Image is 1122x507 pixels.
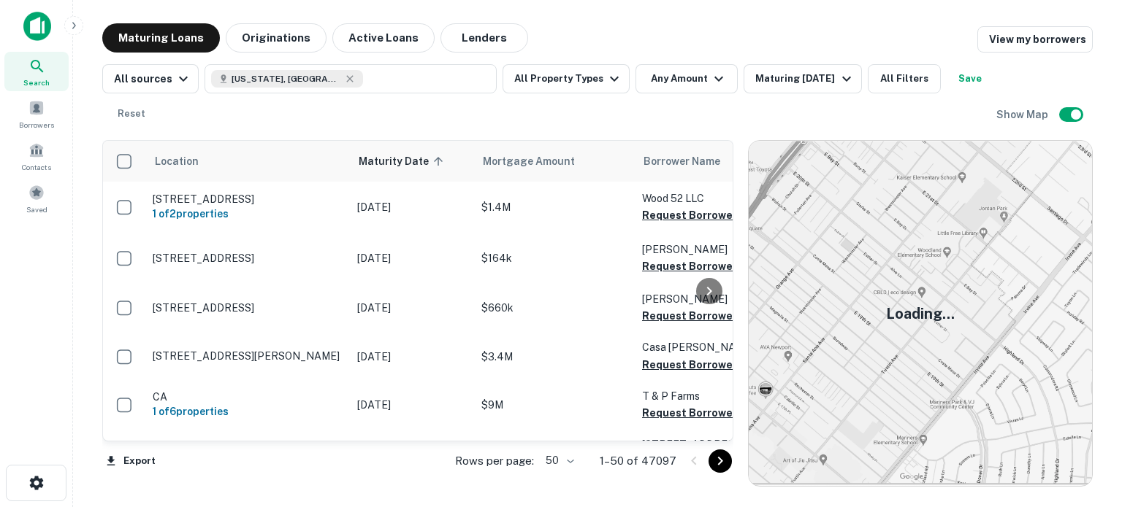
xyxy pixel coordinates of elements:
button: Request Borrower Info [642,206,760,224]
a: View my borrowers [977,26,1093,53]
div: 50 [540,450,576,471]
span: Borrowers [19,119,54,131]
span: Saved [26,204,47,215]
div: Maturing [DATE] [755,70,855,88]
a: Search [4,52,69,91]
p: [STREET_ADDRESS][PERSON_NAME] Properties LLC [642,436,788,484]
p: [DATE] [357,397,467,413]
h6: 1 of 6 properties [153,403,343,419]
button: Go to next page [709,449,732,473]
button: All sources [102,64,199,93]
button: Export [102,450,159,472]
h5: Loading... [886,303,955,325]
button: Save your search to get updates of matches that match your search criteria. [947,64,993,93]
button: Maturing [DATE] [744,64,861,93]
button: Request Borrower Info [642,258,760,275]
th: Borrower Name [635,141,795,182]
iframe: Chat Widget [1049,390,1122,460]
h6: 1 of 2 properties [153,206,343,222]
p: $660k [481,300,627,316]
button: Any Amount [636,64,738,93]
span: [US_STATE], [GEOGRAPHIC_DATA] [232,72,341,85]
p: [STREET_ADDRESS] [153,252,343,265]
p: $164k [481,250,627,266]
span: Maturity Date [359,152,448,170]
p: [STREET_ADDRESS] [153,193,343,206]
p: [DATE] [357,250,467,266]
p: [DATE] [357,300,467,316]
div: Tiện ích trò chuyện [1049,390,1122,460]
button: Request Borrower Info [642,307,760,325]
p: [STREET_ADDRESS][PERSON_NAME] [153,349,343,363]
button: Active Loans [332,23,435,53]
p: T & P Farms [642,388,788,404]
th: Mortgage Amount [474,141,635,182]
span: Search [23,77,50,88]
p: [STREET_ADDRESS] [153,301,343,314]
p: Casa [PERSON_NAME] LLC [642,339,788,355]
button: Lenders [440,23,528,53]
span: Contacts [22,161,51,173]
button: [US_STATE], [GEOGRAPHIC_DATA] [205,64,497,93]
button: Maturing Loans [102,23,220,53]
a: Contacts [4,136,69,176]
img: map-placeholder.webp [749,141,1092,486]
h6: Show Map [996,107,1050,123]
th: Maturity Date [350,141,474,182]
p: CA [153,390,343,403]
p: 1–50 of 47097 [600,452,676,470]
p: [DATE] [357,349,467,365]
button: Request Borrower Info [642,356,760,374]
button: All Property Types [503,64,630,93]
p: [PERSON_NAME] [642,291,788,307]
p: $1.4M [481,199,627,215]
a: Saved [4,179,69,218]
button: Originations [226,23,327,53]
p: $9M [481,397,627,413]
span: Location [154,152,199,170]
p: [DATE] [357,199,467,215]
button: All Filters [868,64,941,93]
span: Mortgage Amount [483,152,594,170]
img: capitalize-icon.png [23,12,51,41]
p: [PERSON_NAME] [642,241,788,258]
p: Rows per page: [455,452,534,470]
span: Borrower Name [644,152,720,170]
p: Wood 52 LLC [642,190,788,206]
button: Reset [108,99,155,128]
div: All sources [114,70,192,88]
a: Borrowers [4,94,69,133]
th: Location [145,141,350,182]
p: $3.4M [481,349,627,365]
button: Request Borrower Info [642,404,760,422]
